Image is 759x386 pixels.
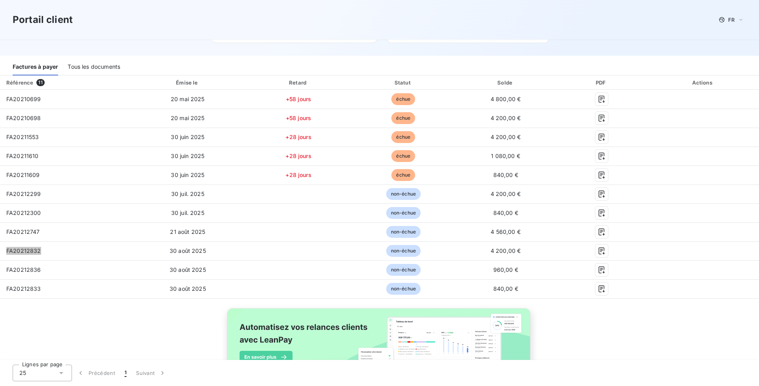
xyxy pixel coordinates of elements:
span: 840,00 € [493,285,518,292]
span: 20 mai 2025 [171,96,205,102]
div: Solde [457,79,554,87]
span: 25 [19,369,26,377]
span: +28 jours [285,153,311,159]
span: 1 [125,369,126,377]
span: 840,00 € [493,171,518,178]
div: Retard [247,79,350,87]
span: +28 jours [285,171,311,178]
span: FA20212836 [6,266,41,273]
div: Actions [649,79,757,87]
span: 4 200,00 € [491,247,521,254]
span: 30 juin 2025 [171,153,204,159]
div: Référence [6,79,33,86]
span: FA20212747 [6,228,40,235]
span: FA20212299 [6,190,41,197]
span: 840,00 € [493,209,518,216]
span: non-échue [386,283,421,295]
span: +28 jours [285,134,311,140]
span: FA20210699 [6,96,41,102]
span: 30 juin 2025 [171,134,204,140]
h3: Portail client [13,13,73,27]
span: échue [391,150,415,162]
div: Factures à payer [13,59,58,75]
span: non-échue [386,264,421,276]
span: non-échue [386,188,421,200]
span: non-échue [386,226,421,238]
span: FA20210698 [6,115,41,121]
span: +58 jours [286,96,311,102]
span: 4 200,00 € [491,190,521,197]
span: FA20211553 [6,134,39,140]
div: Tous les documents [68,59,120,75]
button: Précédent [72,365,120,381]
span: 30 août 2025 [170,285,206,292]
span: 21 août 2025 [170,228,205,235]
span: non-échue [386,207,421,219]
span: 30 juil. 2025 [171,209,204,216]
span: +58 jours [286,115,311,121]
span: échue [391,169,415,181]
div: Statut [353,79,453,87]
span: 4 200,00 € [491,115,521,121]
span: échue [391,131,415,143]
span: 960,00 € [493,266,518,273]
button: 1 [120,365,131,381]
div: PDF [558,79,646,87]
span: 4 200,00 € [491,134,521,140]
span: 4 800,00 € [491,96,521,102]
span: non-échue [386,245,421,257]
span: FA20211609 [6,171,40,178]
div: Émise le [132,79,244,87]
span: 30 juin 2025 [171,171,204,178]
span: FA20211610 [6,153,39,159]
span: 20 mai 2025 [171,115,205,121]
span: FA20212300 [6,209,41,216]
span: FR [728,17,734,23]
span: 1 080,00 € [491,153,520,159]
span: 30 août 2025 [170,266,206,273]
span: FA20212833 [6,285,41,292]
span: 30 août 2025 [170,247,206,254]
span: 11 [36,79,44,86]
span: 4 560,00 € [491,228,521,235]
span: échue [391,93,415,105]
span: échue [391,112,415,124]
span: FA20212832 [6,247,41,254]
span: 30 juil. 2025 [171,190,204,197]
button: Suivant [131,365,171,381]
